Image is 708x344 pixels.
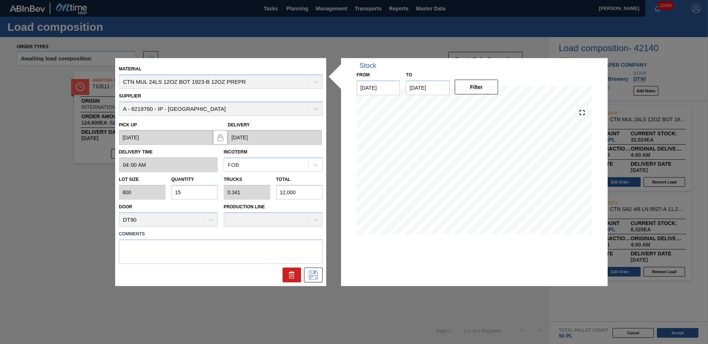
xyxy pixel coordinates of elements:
button: locked [213,130,228,145]
input: mm/dd/yyyy [357,80,400,95]
label: Incoterm [224,149,247,155]
label: to [406,72,412,77]
label: Material [119,66,141,72]
label: Trucks [224,177,242,182]
label: Lot size [119,174,166,185]
div: Edit Order [304,267,323,282]
label: Delivery [228,122,250,127]
div: Delete Order [283,267,301,282]
input: mm/dd/yyyy [228,130,322,145]
input: mm/dd/yyyy [119,130,213,145]
input: mm/dd/yyyy [406,80,449,95]
label: Supplier [119,93,141,99]
label: Comments [119,228,323,239]
label: Total [276,177,291,182]
label: Pick up [119,122,137,127]
label: Quantity [171,177,194,182]
label: Production Line [224,204,265,209]
img: locked [216,133,225,142]
div: FOB [228,162,239,168]
button: Filter [455,80,498,95]
label: From [357,72,370,77]
label: Door [119,204,132,209]
div: Stock [360,62,376,70]
label: Delivery Time [119,147,218,158]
